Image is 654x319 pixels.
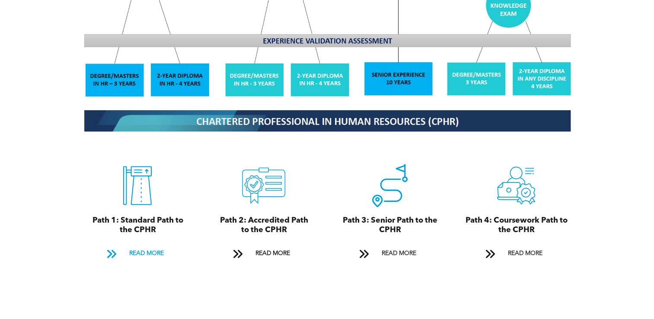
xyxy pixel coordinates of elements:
[479,246,553,262] a: READ MORE
[100,246,175,262] a: READ MORE
[343,217,437,234] span: Path 3: Senior Path to the CPHR
[126,246,166,262] span: READ MORE
[220,217,308,234] span: Path 2: Accredited Path to the CPHR
[353,246,427,262] a: READ MORE
[465,217,567,234] span: Path 4: Coursework Path to the CPHR
[92,217,183,234] span: Path 1: Standard Path to the CPHR
[227,246,301,262] a: READ MORE
[504,246,545,262] span: READ MORE
[378,246,419,262] span: READ MORE
[252,246,293,262] span: READ MORE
